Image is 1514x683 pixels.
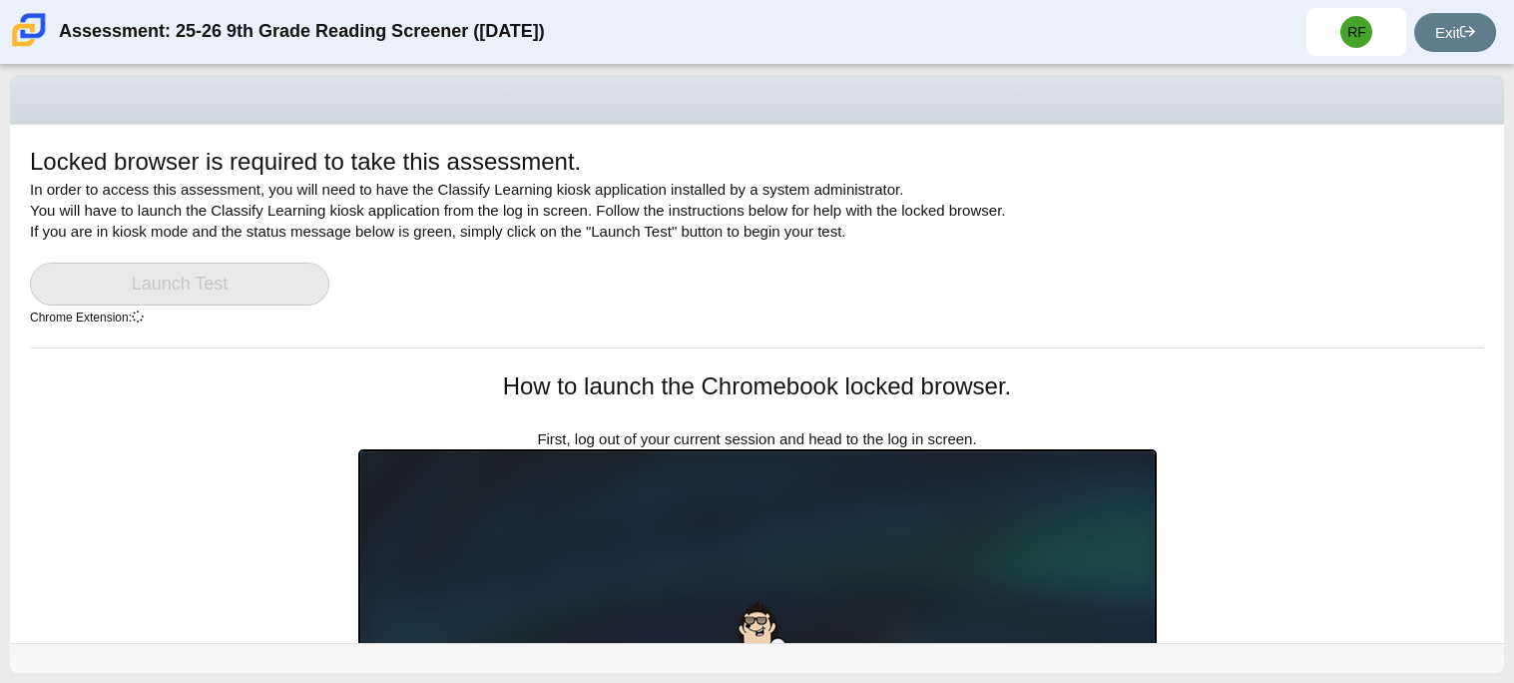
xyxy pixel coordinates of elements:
small: Chrome Extension: [30,311,144,325]
h1: Locked browser is required to take this assessment. [30,145,581,179]
div: Assessment: 25-26 9th Grade Reading Screener ([DATE]) [59,8,545,56]
div: In order to access this assessment, you will need to have the Classify Learning kiosk application... [30,145,1484,347]
h1: How to launch the Chromebook locked browser. [358,369,1157,403]
a: Launch Test [30,263,329,306]
span: RF [1347,25,1366,39]
a: Carmen School of Science & Technology [8,37,50,54]
a: Exit [1414,13,1496,52]
img: Carmen School of Science & Technology [8,9,50,51]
